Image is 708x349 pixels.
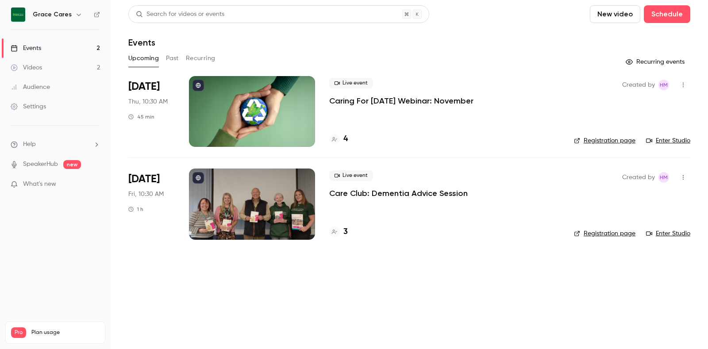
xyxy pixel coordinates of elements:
[11,327,26,338] span: Pro
[128,172,160,186] span: [DATE]
[11,63,42,72] div: Videos
[11,8,25,22] img: Grace Cares
[33,10,72,19] h6: Grace Cares
[660,172,668,183] span: HM
[329,133,348,145] a: 4
[128,80,160,94] span: [DATE]
[329,170,373,181] span: Live event
[23,180,56,189] span: What's new
[329,226,348,238] a: 3
[128,190,164,199] span: Fri, 10:30 AM
[166,51,179,65] button: Past
[128,113,154,120] div: 45 min
[660,80,668,90] span: HM
[574,136,635,145] a: Registration page
[343,226,348,238] h4: 3
[23,160,58,169] a: SpeakerHub
[622,172,655,183] span: Created by
[136,10,224,19] div: Search for videos or events
[23,140,36,149] span: Help
[622,55,690,69] button: Recurring events
[128,97,168,106] span: Thu, 10:30 AM
[11,102,46,111] div: Settings
[11,83,50,92] div: Audience
[343,133,348,145] h4: 4
[128,51,159,65] button: Upcoming
[329,78,373,88] span: Live event
[590,5,640,23] button: New video
[574,229,635,238] a: Registration page
[11,140,100,149] li: help-dropdown-opener
[128,37,155,48] h1: Events
[89,180,100,188] iframe: Noticeable Trigger
[658,172,669,183] span: Hannah Montgomery
[644,5,690,23] button: Schedule
[646,136,690,145] a: Enter Studio
[128,169,175,239] div: Dec 5 Fri, 10:30 AM (Europe/London)
[186,51,215,65] button: Recurring
[11,44,41,53] div: Events
[63,160,81,169] span: new
[646,229,690,238] a: Enter Studio
[622,80,655,90] span: Created by
[128,206,143,213] div: 1 h
[31,329,100,336] span: Plan usage
[658,80,669,90] span: Hannah Montgomery
[329,188,468,199] a: Care Club: Dementia Advice Session
[329,96,473,106] a: Caring For [DATE] Webinar: November
[128,76,175,147] div: Nov 27 Thu, 10:30 AM (Europe/London)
